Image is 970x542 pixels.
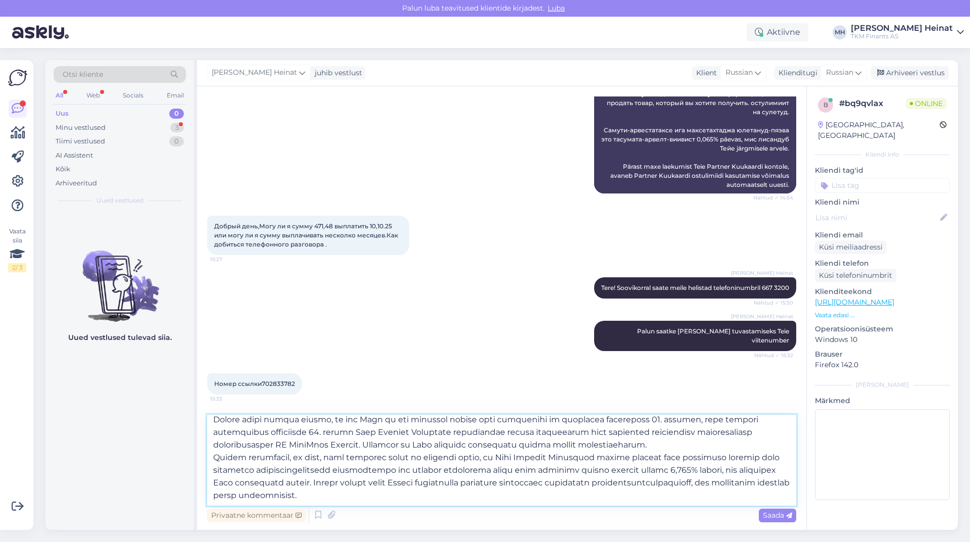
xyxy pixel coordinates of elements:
[818,120,940,141] div: [GEOGRAPHIC_DATA], [GEOGRAPHIC_DATA]
[839,97,906,110] div: # bq9qvlax
[815,197,950,208] p: Kliendi nimi
[692,68,717,78] div: Klient
[826,67,853,78] span: Russian
[833,25,847,39] div: MH
[815,324,950,334] p: Operatsioonisüsteem
[815,258,950,269] p: Kliendi telefon
[815,150,950,159] div: Kliendi info
[56,123,106,133] div: Minu vestlused
[731,313,793,320] span: [PERSON_NAME] Heinat
[56,178,97,188] div: Arhiveeritud
[210,256,248,263] span: 15:27
[774,68,817,78] div: Klienditugi
[815,212,938,223] input: Lisa nimi
[165,89,186,102] div: Email
[96,196,143,205] span: Uued vestlused
[8,263,26,272] div: 2 / 3
[121,89,145,102] div: Socials
[214,380,295,387] span: Номер ссылки702833782
[851,24,964,40] a: [PERSON_NAME] HeinatTKM Finants AS
[725,67,753,78] span: Russian
[871,66,949,80] div: Arhiveeri vestlus
[815,349,950,360] p: Brauser
[763,511,792,520] span: Saada
[637,327,791,344] span: Palun saatke [PERSON_NAME] tuvastamiseks Teie viitenumber
[207,509,306,522] div: Privaatne kommentaar
[56,109,69,119] div: Uus
[8,68,27,87] img: Askly Logo
[311,68,362,78] div: juhib vestlust
[207,415,796,506] textarea: Loremi Dolo sitametc adipisc elit. Seddoei te inc Utlabor Etdolorem aliquaenima minimve quisn exe...
[169,136,184,146] div: 0
[815,334,950,345] p: Windows 10
[823,101,828,109] span: b
[815,230,950,240] p: Kliendi email
[594,31,796,193] div: Тере! Если вы хотите, чтобы у вас было максимальное количество клиентов, вам нужно будет получить...
[754,299,793,307] span: Nähtud ✓ 15:30
[815,240,887,254] div: Küsi meiliaadressi
[54,89,65,102] div: All
[545,4,568,13] span: Luba
[815,380,950,389] div: [PERSON_NAME]
[815,286,950,297] p: Klienditeekond
[747,23,808,41] div: Aktiivne
[56,136,105,146] div: Tiimi vestlused
[210,395,248,403] span: 15:33
[68,332,172,343] p: Uued vestlused tulevad siia.
[815,298,894,307] a: [URL][DOMAIN_NAME]
[169,109,184,119] div: 0
[815,178,950,193] input: Lisa tag
[601,284,789,291] span: Tere! Soovikorral saate meile helistad telefoninumbril 667 3200
[214,222,400,248] span: Добрый день,Могу ли я сумму 471,48 выплатить 10,10.25 или могу ли я сумму выплачивать несколко ме...
[56,164,70,174] div: Kõik
[753,194,793,202] span: Nähtud ✓ 14:54
[815,165,950,176] p: Kliendi tag'id
[815,360,950,370] p: Firefox 142.0
[84,89,102,102] div: Web
[851,24,953,32] div: [PERSON_NAME] Heinat
[815,396,950,406] p: Märkmed
[851,32,953,40] div: TKM Finants AS
[56,151,93,161] div: AI Assistent
[8,227,26,272] div: Vaata siia
[63,69,103,80] span: Otsi kliente
[754,352,793,359] span: Nähtud ✓ 15:32
[212,67,297,78] span: [PERSON_NAME] Heinat
[170,123,184,133] div: 3
[731,269,793,277] span: [PERSON_NAME] Heinat
[815,269,896,282] div: Küsi telefoninumbrit
[45,232,194,323] img: No chats
[815,311,950,320] p: Vaata edasi ...
[906,98,947,109] span: Online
